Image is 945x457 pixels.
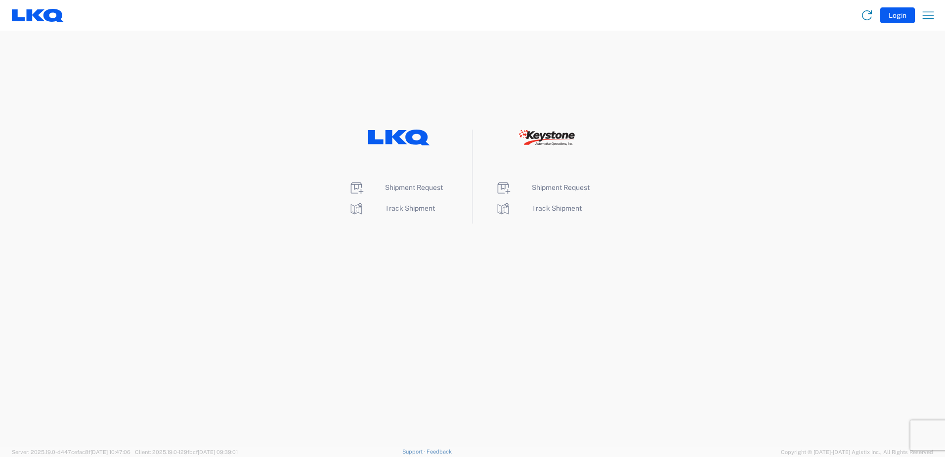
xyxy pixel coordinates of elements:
span: Shipment Request [385,183,443,191]
a: Support [402,449,427,455]
span: Track Shipment [385,204,435,212]
a: Feedback [427,449,452,455]
a: Track Shipment [348,204,435,212]
a: Track Shipment [495,204,582,212]
span: Copyright © [DATE]-[DATE] Agistix Inc., All Rights Reserved [781,448,933,457]
span: Shipment Request [532,183,590,191]
span: Client: 2025.19.0-129fbcf [135,449,238,455]
span: [DATE] 10:47:06 [90,449,130,455]
a: Shipment Request [495,183,590,191]
span: [DATE] 09:39:01 [198,449,238,455]
button: Login [880,7,915,23]
span: Track Shipment [532,204,582,212]
span: Server: 2025.19.0-d447cefac8f [12,449,130,455]
a: Shipment Request [348,183,443,191]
